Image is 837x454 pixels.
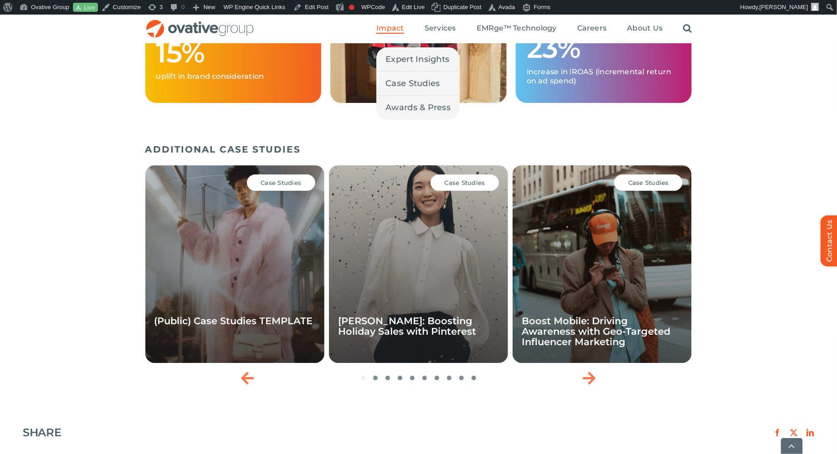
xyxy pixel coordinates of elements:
span: EMRge™ Technology [477,24,557,33]
span: Awards & Press [385,101,451,114]
div: 3 / 10 [329,165,508,363]
span: Go to slide 6 [422,376,427,380]
a: Boost Mobile: Driving Awareness with Geo-Targeted Influencer Marketing [522,315,670,347]
a: Expert Insights [376,47,460,71]
div: Previous slide [236,367,259,389]
span: [PERSON_NAME] [760,4,808,10]
h1: 23% [527,34,681,63]
span: Go to slide 8 [447,376,452,380]
a: Search [683,24,692,34]
nav: Menu [376,14,692,43]
a: About Us [627,24,663,34]
a: [PERSON_NAME]: Boosting Holiday Sales with Pinterest [338,315,476,337]
p: increase in iROAS (incremental return on ad spend) [527,67,681,86]
a: Live [73,3,98,12]
span: Careers [577,24,607,33]
span: Go to slide 5 [410,376,415,380]
a: Case Studies [376,71,460,95]
span: Go to slide 1 [361,376,365,380]
p: uplift in brand consideration [156,72,311,81]
span: Go to slide 2 [373,376,378,380]
a: Awards & Press [376,96,460,119]
div: Focus keyphrase not set [349,5,354,10]
a: Careers [577,24,607,34]
a: Services [425,24,456,34]
span: Services [425,24,456,33]
span: About Us [627,24,663,33]
span: Case Studies [385,77,440,90]
span: Go to slide 4 [398,376,402,380]
div: Next slide [578,367,601,389]
span: Go to slide 3 [385,376,390,380]
a: Impact [376,24,404,34]
a: (Public) Case Studies TEMPLATE [154,315,313,326]
span: Go to slide 10 [472,376,476,380]
span: Impact [376,24,404,33]
span: Go to slide 9 [459,376,464,380]
span: Go to slide 7 [435,376,439,380]
h5: ADDITIONAL CASE STUDIES [145,144,692,155]
div: 4 / 10 [513,165,692,363]
a: OG_Full_horizontal_RGB [145,19,255,27]
span: Expert Insights [385,53,449,66]
div: 1 / 10 [145,165,324,363]
h4: SHARE [23,426,61,439]
h1: 15% [156,38,311,67]
a: EMRge™ Technology [477,24,557,34]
